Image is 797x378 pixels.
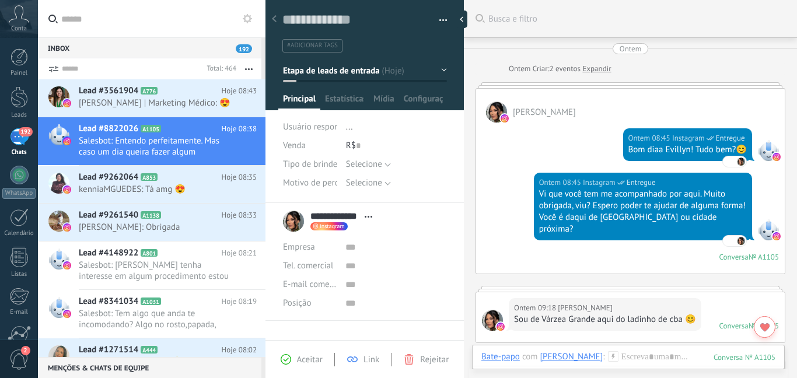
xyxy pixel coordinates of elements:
span: [PERSON_NAME]: Obrigada [79,222,235,233]
div: Ontem 09:18 [514,302,558,314]
span: Lead #8341034 [79,296,138,307]
span: Rejeitar [420,354,449,365]
span: Posição [283,299,311,307]
span: A801 [141,249,158,257]
span: Instagram [758,140,779,161]
div: Silva Evillyn [540,351,603,362]
span: Silva Evillyn [513,107,576,118]
div: Tipo de brinde [283,155,337,174]
div: Listas [2,271,36,278]
span: 2 [21,346,30,355]
div: Posição [283,294,337,313]
span: Instagram [583,177,616,188]
span: Instagram [672,132,705,144]
div: Calendário [2,230,36,237]
div: Ontem 08:45 [628,132,672,144]
span: Entregue [627,177,656,188]
span: Busca e filtro [488,13,785,24]
span: A444 [141,346,158,353]
span: A1105 [141,125,161,132]
span: Silva Evillyn [736,236,746,246]
span: Entregue [716,132,745,144]
span: 192 [19,127,32,136]
span: [PERSON_NAME] | Marketing Médico: 😍 [79,97,235,108]
span: Silva Evillyn [482,310,503,331]
span: Selecione [346,159,382,170]
span: Lead #4148922 [79,247,138,259]
span: Hoje 08:21 [222,247,257,259]
img: instagram.svg [63,137,71,145]
a: Lead #3561904 A776 Hoje 08:43 [PERSON_NAME] | Marketing Médico: 😍 [38,79,265,117]
span: Link [363,354,379,365]
span: Venda [283,140,306,151]
span: [PERSON_NAME]: Amém 🙏 [79,356,235,367]
div: № A1105 [749,252,779,262]
div: Você é daqui de [GEOGRAPHIC_DATA] ou cidade próxima? [539,212,747,235]
span: Lead #3561904 [79,85,138,97]
span: kenniaMGUEDES: Tá amg 😍 [79,184,235,195]
span: Hoje 08:43 [222,85,257,97]
a: Lead #1271514 A444 Hoje 08:02 [PERSON_NAME]: Amém 🙏 [38,338,265,376]
div: R$ [346,136,447,155]
img: instagram.svg [497,323,505,331]
span: A1031 [141,297,161,305]
div: № A1105 [749,321,779,331]
a: Expandir [582,63,611,75]
span: Salesbot: Tem algo que anda te incomodando? Algo no rosto,papada, contorno, bigode chinês, lábios... [79,308,235,330]
span: Mídia [373,93,394,110]
div: Ontem 08:45 [539,177,583,188]
span: 192 [236,44,252,53]
button: E-mail comercial [283,275,337,294]
div: Empresa [283,238,337,257]
div: WhatsApp [2,188,36,199]
span: Estatísticas [325,93,364,110]
div: Vi que você tem me acompanhado por aqui. Muito obrigada, viu? Espero poder te ajudar de alguma fo... [539,188,747,212]
span: Hoje 08:02 [222,344,257,356]
span: Selecione [346,177,382,188]
a: Lead #8822026 A1105 Hoje 08:38 Salesbot: Entendo perfeitamente. Mas caso um dia queira fazer algu... [38,117,265,165]
div: Ontem [509,63,533,75]
a: Lead #4148922 A801 Hoje 08:21 Salesbot: [PERSON_NAME] tenha interesse em algum procedimento estou... [38,242,265,289]
span: Silva Evillyn [558,302,612,314]
span: Silva Evillyn [486,101,507,123]
div: Usuário responsável [283,118,337,136]
a: Lead #9262064 A853 Hoje 08:35 kenniaMGUEDES: Tá amg 😍 [38,166,265,203]
span: com [522,351,538,363]
span: Lead #1271514 [79,344,138,356]
span: Lead #9262064 [79,171,138,183]
div: Menções & Chats de equipe [38,357,261,378]
img: instagram.svg [63,223,71,232]
span: Lead #8822026 [79,123,138,135]
span: Configurações [404,93,443,110]
span: 2 eventos [550,63,581,75]
span: ... [346,121,353,132]
img: instagram.svg [772,232,781,240]
img: instagram.svg [63,261,71,269]
span: Hoje 08:35 [222,171,257,183]
span: Instagram [758,219,779,240]
button: Tel. comercial [283,257,333,275]
img: instagram.svg [63,310,71,318]
span: E-mail comercial [283,279,345,290]
img: instagram.svg [501,114,509,123]
div: E-mail [2,309,36,316]
span: Salesbot: Entendo perfeitamente. Mas caso um dia queira fazer algum procedimento, estarei à dispo... [79,135,235,157]
div: Motivo de perda [283,174,337,192]
div: Conversa [719,321,749,331]
span: Tipo de brinde [283,160,337,169]
span: instagram [320,223,345,229]
span: : [603,351,604,363]
div: ocultar [456,10,467,28]
span: Hoje 08:33 [222,209,257,221]
button: Selecione [346,174,391,192]
img: instagram.svg [63,185,71,194]
span: A853 [141,173,158,181]
div: Bom diaa Evillyn! Tudo bem?😊 [628,144,747,156]
div: Inbox [38,37,261,58]
div: Ontem [620,43,641,54]
div: 1105 [714,352,775,362]
img: instagram.svg [772,153,781,161]
span: Hoje 08:38 [222,123,257,135]
div: Total: 464 [202,63,236,75]
span: #adicionar tags [287,41,338,50]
